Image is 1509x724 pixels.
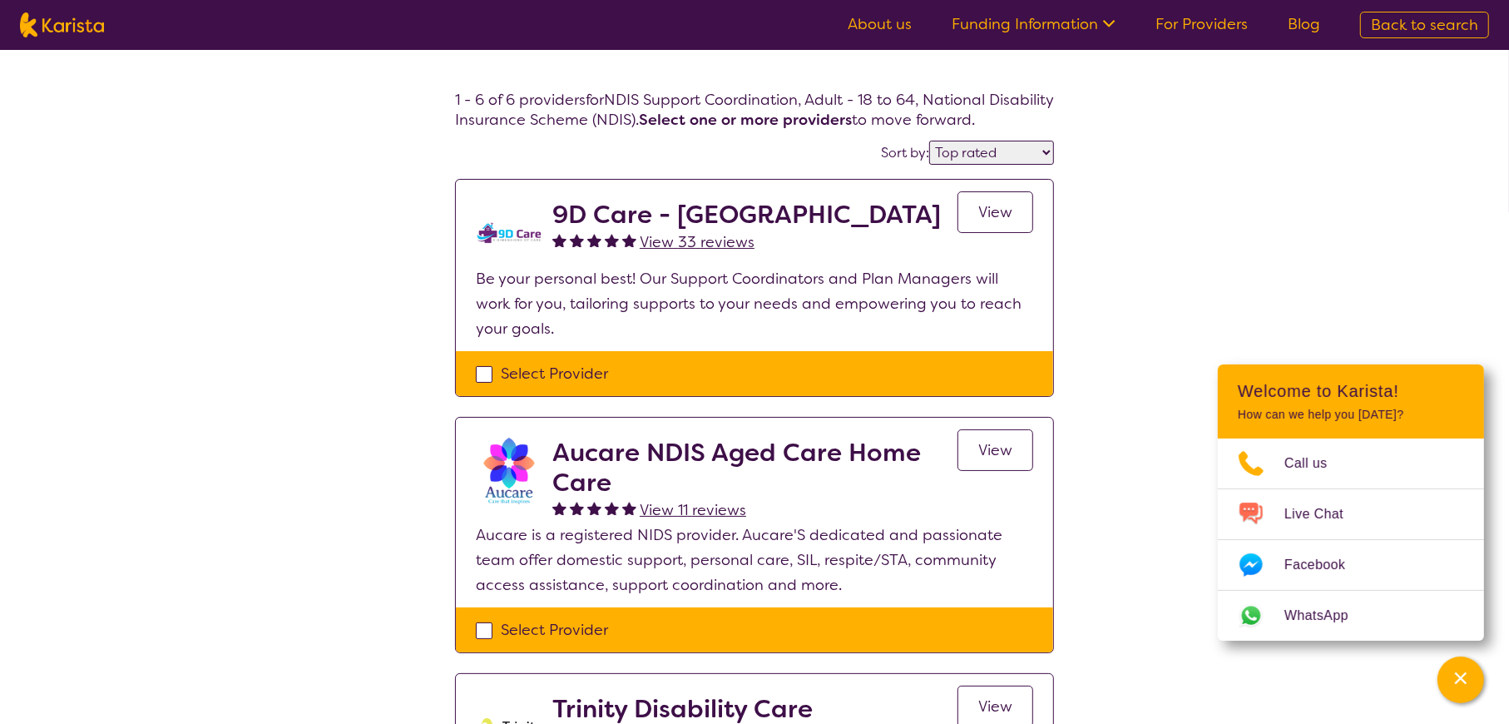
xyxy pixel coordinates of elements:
[1218,591,1484,641] a: Web link opens in a new tab.
[640,498,746,523] a: View 11 reviews
[476,266,1033,341] p: Be your personal best! Our Support Coordinators and Plan Managers will work for you, tailoring su...
[552,694,813,724] h2: Trinity Disability Care
[570,233,584,247] img: fullstar
[20,12,104,37] img: Karista logo
[1155,14,1248,34] a: For Providers
[1284,553,1365,578] span: Facebook
[639,110,852,130] b: Select one or more providers
[848,14,912,34] a: About us
[978,202,1012,222] span: View
[587,233,601,247] img: fullstar
[605,501,619,515] img: fullstar
[1371,15,1478,35] span: Back to search
[587,501,601,515] img: fullstar
[978,697,1012,717] span: View
[1437,657,1484,703] button: Channel Menu
[957,191,1033,233] a: View
[952,14,1116,34] a: Funding Information
[640,500,746,520] span: View 11 reviews
[570,501,584,515] img: fullstar
[1284,603,1368,628] span: WhatsApp
[1218,439,1484,641] ul: Choose channel
[640,230,754,255] a: View 33 reviews
[605,233,619,247] img: fullstar
[1360,12,1489,38] a: Back to search
[476,523,1033,598] p: Aucare is a registered NIDS provider. Aucare'S dedicated and passionate team offer domestic suppo...
[552,501,566,515] img: fullstar
[622,501,636,515] img: fullstar
[1238,381,1464,401] h2: Welcome to Karista!
[978,440,1012,460] span: View
[1284,451,1348,476] span: Call us
[957,429,1033,471] a: View
[1218,364,1484,641] div: Channel Menu
[552,200,941,230] h2: 9D Care - [GEOGRAPHIC_DATA]
[622,233,636,247] img: fullstar
[476,438,542,504] img: pxtnkcyzh0s3chkr6hsj.png
[1284,502,1363,527] span: Live Chat
[640,232,754,252] span: View 33 reviews
[1238,408,1464,422] p: How can we help you [DATE]?
[1288,14,1320,34] a: Blog
[455,90,1054,130] h4: 1 - 6 of 6 providers for NDIS Support Coordination , Adult - 18 to 64 , National Disability Insur...
[552,233,566,247] img: fullstar
[881,144,929,161] label: Sort by:
[552,438,957,498] h2: Aucare NDIS Aged Care Home Care
[476,200,542,266] img: udoxtvw1zwmha9q2qzsy.png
